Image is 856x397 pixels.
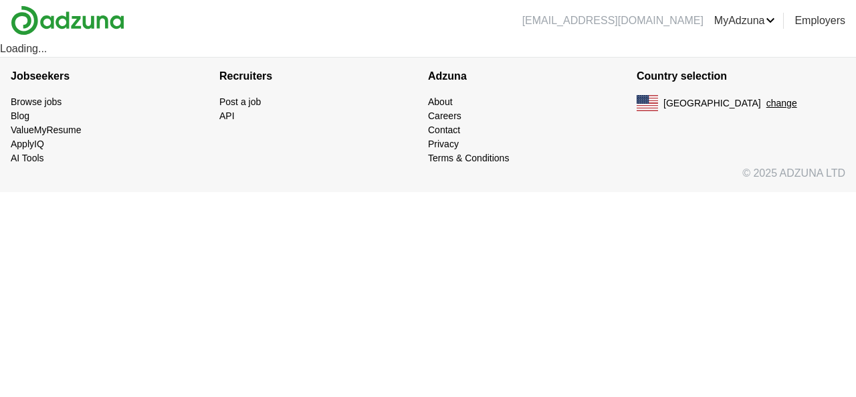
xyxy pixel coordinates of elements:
[11,153,44,163] a: AI Tools
[714,13,776,29] a: MyAdzuna
[428,153,509,163] a: Terms & Conditions
[11,96,62,107] a: Browse jobs
[11,5,124,35] img: Adzuna logo
[11,125,82,135] a: ValueMyResume
[11,139,44,149] a: ApplyIQ
[637,95,658,111] img: US flag
[11,110,29,121] a: Blog
[428,139,459,149] a: Privacy
[219,96,261,107] a: Post a job
[428,125,460,135] a: Contact
[794,13,845,29] a: Employers
[766,96,797,110] button: change
[522,13,704,29] li: [EMAIL_ADDRESS][DOMAIN_NAME]
[428,110,461,121] a: Careers
[663,96,761,110] span: [GEOGRAPHIC_DATA]
[219,110,235,121] a: API
[428,96,453,107] a: About
[637,58,845,95] h4: Country selection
